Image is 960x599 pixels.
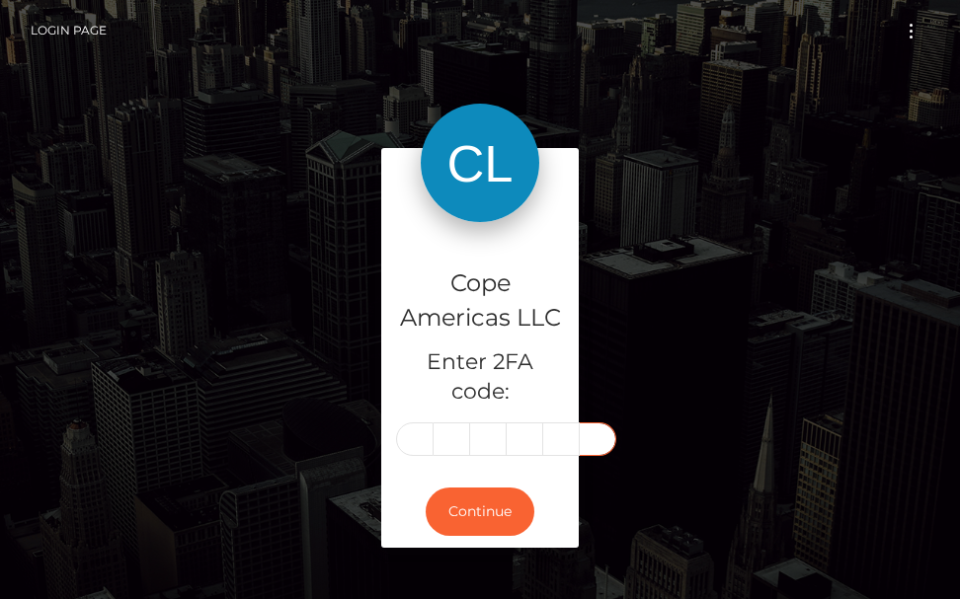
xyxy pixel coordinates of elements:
button: Continue [426,487,534,536]
h4: Cope Americas LLC [396,266,564,336]
img: Cope Americas LLC [421,104,539,222]
h5: Enter 2FA code: [396,347,564,409]
button: Toggle navigation [893,18,929,44]
a: Login Page [31,10,107,51]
